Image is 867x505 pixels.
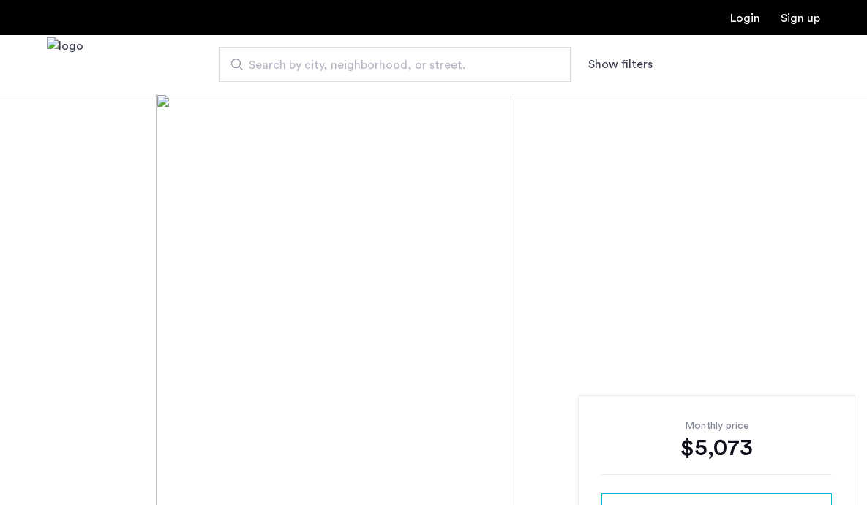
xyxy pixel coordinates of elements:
[588,56,653,73] button: Show or hide filters
[249,56,530,74] span: Search by city, neighborhood, or street.
[47,37,83,92] img: logo
[730,12,760,24] a: Login
[601,433,832,463] div: $5,073
[47,37,83,92] a: Cazamio Logo
[219,47,571,82] input: Apartment Search
[601,419,832,433] div: Monthly price
[781,12,820,24] a: Registration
